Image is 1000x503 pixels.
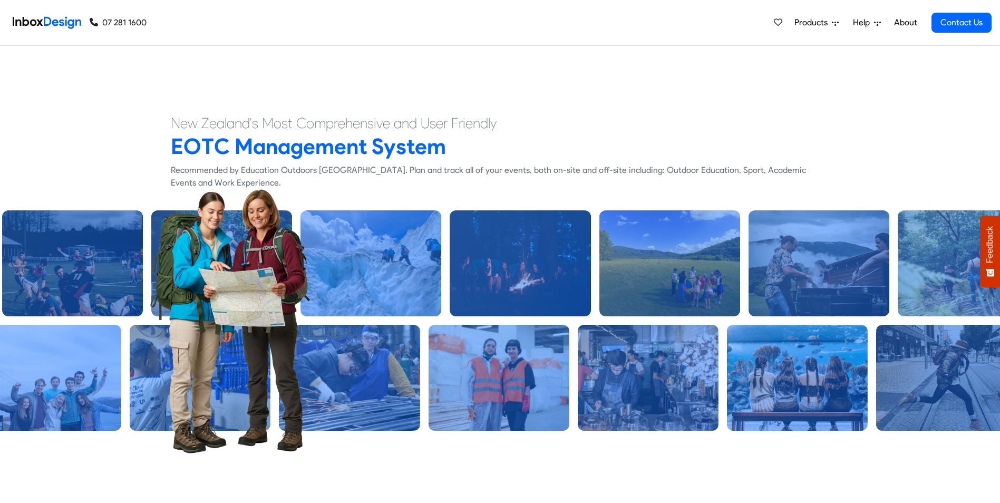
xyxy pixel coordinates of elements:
a: 07 281 1600 [90,16,147,29]
a: Help [849,12,885,33]
h2: EOTC Management System [171,133,830,160]
a: About [891,12,920,33]
a: Products [790,12,843,33]
button: Feedback - Show survey [980,216,1000,287]
a: Contact Us [931,13,992,33]
h4: New Zealand's Most Comprehensive and User Friendly [171,114,830,133]
span: Products [794,16,832,29]
div: Recommended by Education Outdoors [GEOGRAPHIC_DATA]. Plan and track all of your events, both on-s... [171,164,830,189]
span: Help [853,16,874,29]
span: Feedback [985,226,995,263]
img: teacher_student_checking_map_outdoors.png [150,189,310,453]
